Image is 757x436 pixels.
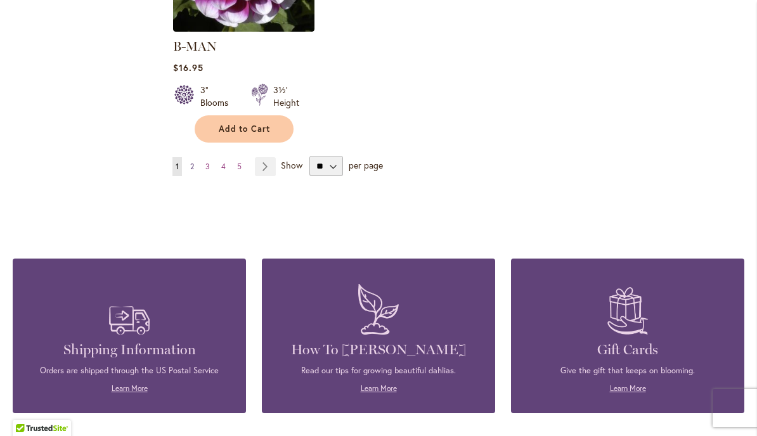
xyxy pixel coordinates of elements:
[281,159,302,171] span: Show
[205,162,210,171] span: 3
[187,157,197,176] a: 2
[273,84,299,109] div: 3½' Height
[530,341,725,359] h4: Gift Cards
[176,162,179,171] span: 1
[32,341,227,359] h4: Shipping Information
[112,383,148,393] a: Learn More
[173,39,217,54] a: B-MAN
[234,157,245,176] a: 5
[173,22,314,34] a: B-MAN
[237,162,242,171] span: 5
[218,157,229,176] a: 4
[190,162,194,171] span: 2
[173,61,204,74] span: $16.95
[361,383,397,393] a: Learn More
[281,365,476,376] p: Read our tips for growing beautiful dahlias.
[219,124,271,134] span: Add to Cart
[202,157,213,176] a: 3
[610,383,646,393] a: Learn More
[195,115,294,143] button: Add to Cart
[10,391,45,426] iframe: Launch Accessibility Center
[221,162,226,171] span: 4
[32,365,227,376] p: Orders are shipped through the US Postal Service
[200,84,236,109] div: 3" Blooms
[530,365,725,376] p: Give the gift that keeps on blooming.
[281,341,476,359] h4: How To [PERSON_NAME]
[349,159,383,171] span: per page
